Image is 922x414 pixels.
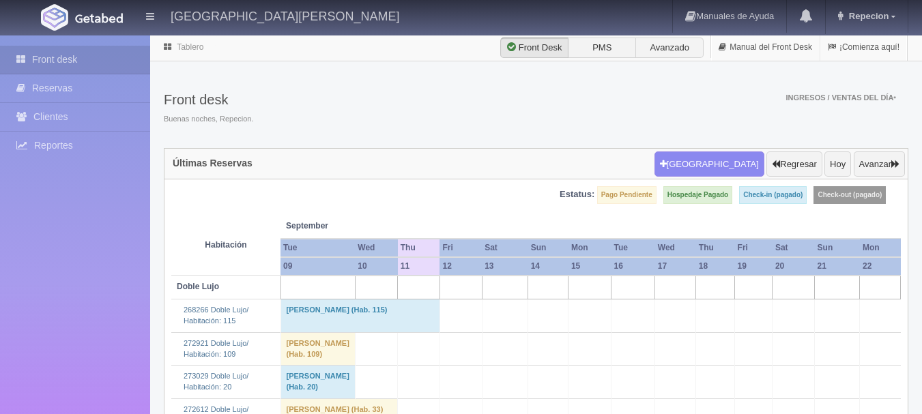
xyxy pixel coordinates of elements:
[164,114,253,125] span: Buenas noches, Repecion.
[663,186,732,204] label: Hospedaje Pagado
[597,186,657,204] label: Pago Pendiente
[696,239,735,257] th: Thu
[398,257,440,276] th: 11
[500,38,568,58] label: Front Desk
[735,239,773,257] th: Fri
[824,151,851,177] button: Hoy
[568,257,611,276] th: 15
[177,42,203,52] a: Tablero
[41,4,68,31] img: Getabed
[398,239,440,257] th: Thu
[786,93,896,102] span: Ingresos / Ventas del día
[280,332,355,365] td: [PERSON_NAME] (Hab. 109)
[164,92,253,107] h3: Front desk
[854,151,905,177] button: Avanzar
[739,186,807,204] label: Check-in (pagado)
[205,240,246,250] strong: Habitación
[173,158,253,168] h4: Últimas Reservas
[813,186,886,204] label: Check-out (pagado)
[286,220,392,232] span: September
[860,257,901,276] th: 22
[654,151,764,177] button: [GEOGRAPHIC_DATA]
[280,299,440,332] td: [PERSON_NAME] (Hab. 115)
[184,306,248,325] a: 268266 Doble Lujo/Habitación: 115
[820,34,907,61] a: ¡Comienza aquí!
[528,239,568,257] th: Sun
[815,257,860,276] th: 21
[171,7,399,24] h4: [GEOGRAPHIC_DATA][PERSON_NAME]
[355,257,397,276] th: 10
[440,239,482,257] th: Fri
[860,239,901,257] th: Mon
[773,257,815,276] th: 20
[711,34,820,61] a: Manual del Front Desk
[815,239,860,257] th: Sun
[355,239,397,257] th: Wed
[184,372,248,391] a: 273029 Doble Lujo/Habitación: 20
[280,366,355,398] td: [PERSON_NAME] (Hab. 20)
[655,239,696,257] th: Wed
[766,151,822,177] button: Regresar
[177,282,219,291] b: Doble Lujo
[655,257,696,276] th: 17
[846,11,889,21] span: Repecion
[280,239,355,257] th: Tue
[75,13,123,23] img: Getabed
[528,257,568,276] th: 14
[635,38,704,58] label: Avanzado
[611,257,654,276] th: 16
[440,257,482,276] th: 12
[280,257,355,276] th: 09
[773,239,815,257] th: Sat
[560,188,594,201] label: Estatus:
[696,257,735,276] th: 18
[735,257,773,276] th: 19
[611,239,654,257] th: Tue
[482,257,528,276] th: 13
[184,339,248,358] a: 272921 Doble Lujo/Habitación: 109
[482,239,528,257] th: Sat
[568,38,636,58] label: PMS
[568,239,611,257] th: Mon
